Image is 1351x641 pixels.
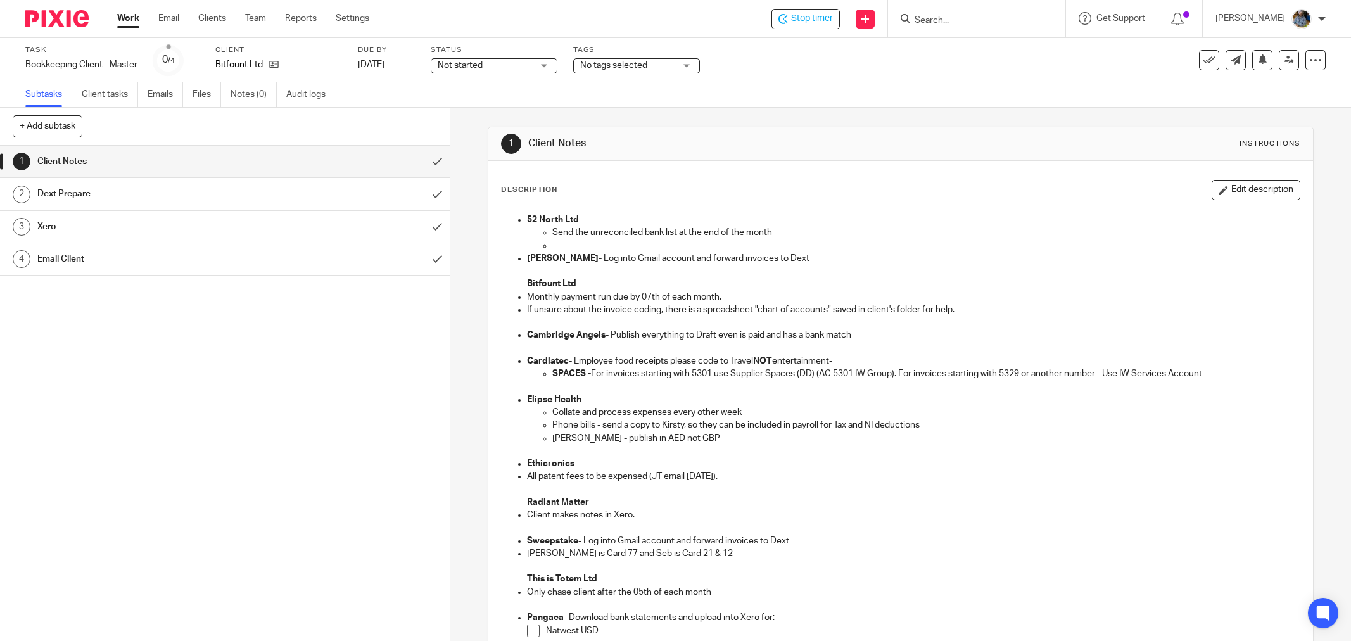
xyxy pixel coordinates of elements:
div: 3 [13,218,30,236]
p: - Log into Gmail account and forward invoices to Dext [527,252,1300,265]
button: + Add subtask [13,115,82,137]
p: If unsure about the invoice coding, there is a spreadsheet "chart of accounts" saved in client's ... [527,303,1300,316]
h1: Email Client [37,250,287,269]
strong: Bitfount Ltd [527,279,576,288]
span: No tags selected [580,61,647,70]
strong: This is Totem Ltd [527,574,597,583]
p: - Publish everything to Draft even is paid and has a bank match [527,329,1300,341]
p: - [527,393,1300,406]
div: Instructions [1240,139,1300,149]
strong: Pangaea [527,613,564,622]
a: Emails [148,82,183,107]
strong: Cambridge Angels [527,331,606,340]
strong: 52 North Ltd [527,215,579,224]
p: All patent fees to be expensed (JT email [DATE]). [527,470,1300,483]
p: - Employee food receipts please code to Travel entertainment- [527,355,1300,367]
p: - Download bank statements and upload into Xero for: [527,611,1300,624]
h1: Xero [37,217,287,236]
a: Email [158,12,179,25]
div: 2 [13,186,30,203]
p: Phone bills - send a copy to Kirsty, so they can be included in payroll for Tax and NI deductions [552,419,1300,431]
p: [PERSON_NAME] is Card 77 and Seb is Card 21 & 12 [527,547,1300,560]
strong: Cardiatec [527,357,569,365]
div: Bookkeeping Client - Master [25,58,137,71]
a: Client tasks [82,82,138,107]
div: 4 [13,250,30,268]
div: 0 [162,53,175,67]
strong: Elipse Health [527,395,581,404]
input: Search [913,15,1027,27]
p: Natwest USD [546,625,1300,637]
strong: Radiant Matter [527,498,589,507]
div: 1 [13,153,30,170]
small: /4 [168,57,175,64]
strong: [PERSON_NAME] [527,254,599,263]
span: Not started [438,61,483,70]
img: Pixie [25,10,89,27]
p: Monthly payment run due by 07th of each month. [527,291,1300,303]
a: Team [245,12,266,25]
a: Subtasks [25,82,72,107]
p: Only chase client after the 05th of each month [527,586,1300,599]
a: Audit logs [286,82,335,107]
label: Client [215,45,342,55]
strong: NOT [753,357,772,365]
label: Tags [573,45,700,55]
a: Files [193,82,221,107]
strong: Ethicronics [527,459,574,468]
span: Get Support [1096,14,1145,23]
h1: Dext Prepare [37,184,287,203]
span: Stop timer [791,12,833,25]
div: 1 [501,134,521,154]
p: Collate and process expenses every other week [552,406,1300,419]
a: Settings [336,12,369,25]
p: [PERSON_NAME] [1215,12,1285,25]
a: Notes (0) [231,82,277,107]
a: Clients [198,12,226,25]
label: Task [25,45,137,55]
button: Edit description [1212,180,1300,200]
p: [PERSON_NAME] - publish in AED not GBP [552,432,1300,445]
p: Client makes notes in Xero. [527,509,1300,521]
h1: Client Notes [528,137,928,150]
p: Send the unreconciled bank list at the end of the month [552,226,1300,239]
p: Description [501,185,557,195]
p: - Log into Gmail account and forward invoices to Dext [527,535,1300,547]
a: Reports [285,12,317,25]
label: Due by [358,45,415,55]
strong: Sweepstake [527,536,578,545]
label: Status [431,45,557,55]
div: Bitfount Ltd - Bookkeeping Client - Master [771,9,840,29]
p: Bitfount Ltd [215,58,263,71]
p: For invoices starting with 5301 use Supplier Spaces (DD) (AC 5301 IW Group). For invoices startin... [552,367,1300,380]
img: Jaskaran%20Singh.jpeg [1291,9,1312,29]
strong: SPACES - [552,369,591,378]
h1: Client Notes [37,152,287,171]
a: Work [117,12,139,25]
span: [DATE] [358,60,384,69]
